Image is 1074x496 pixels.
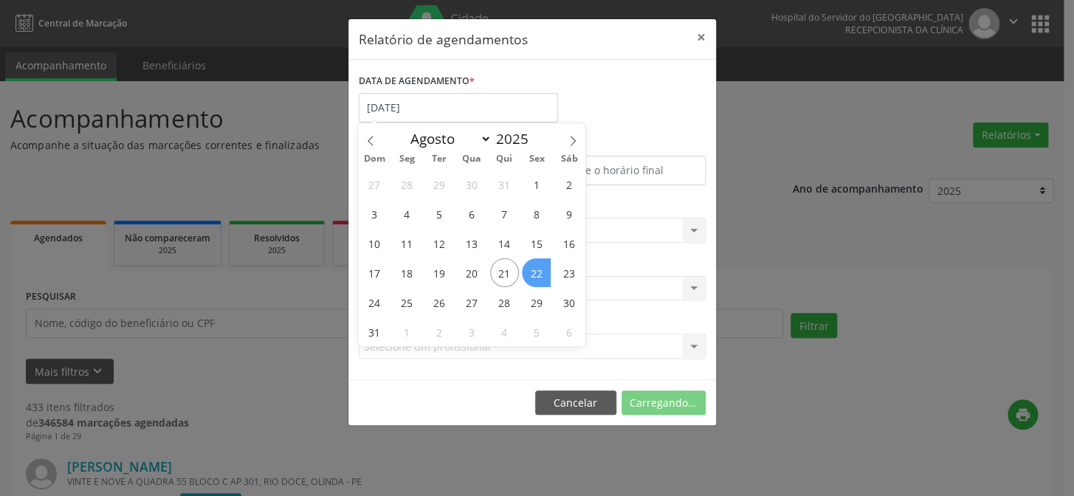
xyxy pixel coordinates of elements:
span: Agosto 27, 2025 [458,288,486,317]
span: Julho 28, 2025 [393,170,421,199]
span: Julho 30, 2025 [458,170,486,199]
span: Agosto 29, 2025 [522,288,551,317]
span: Agosto 1, 2025 [522,170,551,199]
span: Agosto 8, 2025 [522,199,551,228]
span: Agosto 28, 2025 [490,288,519,317]
span: Agosto 10, 2025 [360,229,389,258]
input: Selecione o horário final [536,156,706,185]
span: Agosto 21, 2025 [490,258,519,287]
span: Sáb [553,154,585,164]
span: Agosto 26, 2025 [425,288,454,317]
span: Setembro 4, 2025 [490,317,519,346]
span: Julho 29, 2025 [425,170,454,199]
span: Agosto 13, 2025 [458,229,486,258]
span: Julho 27, 2025 [360,170,389,199]
span: Agosto 7, 2025 [490,199,519,228]
span: Agosto 5, 2025 [425,199,454,228]
span: Agosto 11, 2025 [393,229,421,258]
span: Agosto 23, 2025 [554,258,583,287]
span: Setembro 6, 2025 [554,317,583,346]
input: Selecione uma data ou intervalo [359,93,558,123]
span: Agosto 19, 2025 [425,258,454,287]
span: Qua [455,154,488,164]
button: Cancelar [535,390,616,416]
span: Setembro 3, 2025 [458,317,486,346]
input: Year [492,129,540,148]
span: Agosto 20, 2025 [458,258,486,287]
span: Setembro 5, 2025 [522,317,551,346]
select: Month [403,128,492,149]
span: Sex [520,154,553,164]
label: ATÉ [536,133,706,156]
span: Julho 31, 2025 [490,170,519,199]
span: Agosto 2, 2025 [554,170,583,199]
span: Seg [390,154,423,164]
span: Dom [358,154,390,164]
span: Agosto 31, 2025 [360,317,389,346]
span: Agosto 16, 2025 [554,229,583,258]
span: Agosto 3, 2025 [360,199,389,228]
span: Qui [488,154,520,164]
h5: Relatório de agendamentos [359,30,528,49]
span: Agosto 9, 2025 [554,199,583,228]
span: Agosto 4, 2025 [393,199,421,228]
span: Agosto 18, 2025 [393,258,421,287]
button: Carregando... [622,390,706,416]
label: DATA DE AGENDAMENTO [359,70,475,93]
button: Close [686,19,716,55]
span: Agosto 15, 2025 [522,229,551,258]
span: Agosto 14, 2025 [490,229,519,258]
span: Agosto 25, 2025 [393,288,421,317]
span: Agosto 12, 2025 [425,229,454,258]
span: Agosto 22, 2025 [522,258,551,287]
span: Agosto 6, 2025 [458,199,486,228]
span: Agosto 17, 2025 [360,258,389,287]
span: Ter [423,154,455,164]
span: Agosto 30, 2025 [554,288,583,317]
span: Setembro 2, 2025 [425,317,454,346]
span: Setembro 1, 2025 [393,317,421,346]
span: Agosto 24, 2025 [360,288,389,317]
